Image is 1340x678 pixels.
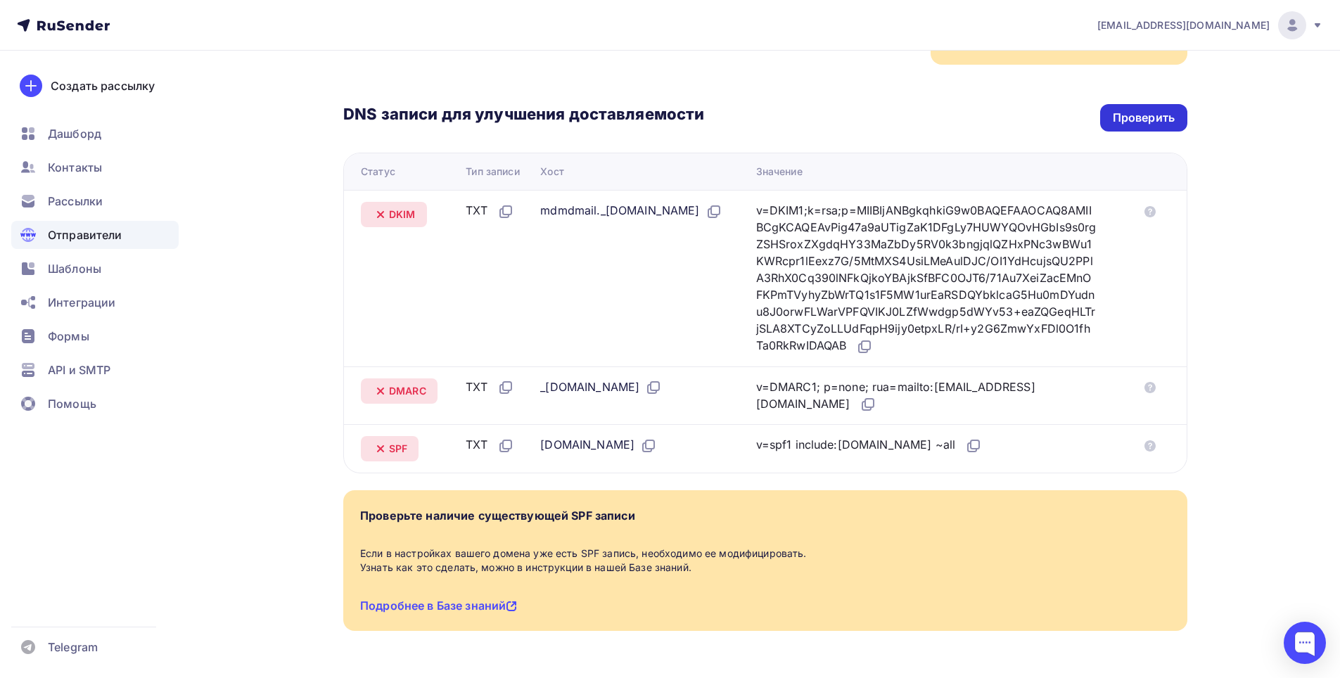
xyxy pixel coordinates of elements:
[389,442,407,456] span: SPF
[466,165,519,179] div: Тип записи
[11,221,179,249] a: Отправители
[466,436,513,454] div: TXT
[1113,110,1175,126] div: Проверить
[540,165,564,179] div: Хост
[48,193,103,210] span: Рассылки
[48,395,96,412] span: Помощь
[48,260,101,277] span: Шаблоны
[1097,11,1323,39] a: [EMAIL_ADDRESS][DOMAIN_NAME]
[756,378,1097,414] div: v=DMARC1; p=none; rua=mailto:[EMAIL_ADDRESS][DOMAIN_NAME]
[360,599,517,613] a: Подробнее в Базе знаний
[48,639,98,655] span: Telegram
[360,546,1170,575] div: Если в настройках вашего домена уже есть SPF запись, необходимо ее модифицировать. Узнать как это...
[48,362,110,378] span: API и SMTP
[466,202,513,220] div: TXT
[48,226,122,243] span: Отправители
[343,104,704,127] h3: DNS записи для улучшения доставляемости
[48,328,89,345] span: Формы
[756,165,803,179] div: Значение
[360,507,635,524] div: Проверьте наличие существующей SPF записи
[51,77,155,94] div: Создать рассылку
[11,120,179,148] a: Дашборд
[11,187,179,215] a: Рассылки
[11,255,179,283] a: Шаблоны
[1097,18,1270,32] span: [EMAIL_ADDRESS][DOMAIN_NAME]
[540,202,722,220] div: mdmdmail._[DOMAIN_NAME]
[11,322,179,350] a: Формы
[361,165,395,179] div: Статус
[48,125,101,142] span: Дашборд
[48,159,102,176] span: Контакты
[540,378,662,397] div: _[DOMAIN_NAME]
[756,436,983,454] div: v=spf1 include:[DOMAIN_NAME] ~all
[11,153,179,181] a: Контакты
[466,378,513,397] div: TXT
[540,436,657,454] div: [DOMAIN_NAME]
[389,207,416,222] span: DKIM
[48,294,115,311] span: Интеграции
[389,384,426,398] span: DMARC
[756,202,1097,355] div: v=DKIM1;k=rsa;p=MIIBIjANBgkqhkiG9w0BAQEFAAOCAQ8AMIIBCgKCAQEAvPig47a9aUTigZaK1DFgLy7HUWYQOvHGbIs9s...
